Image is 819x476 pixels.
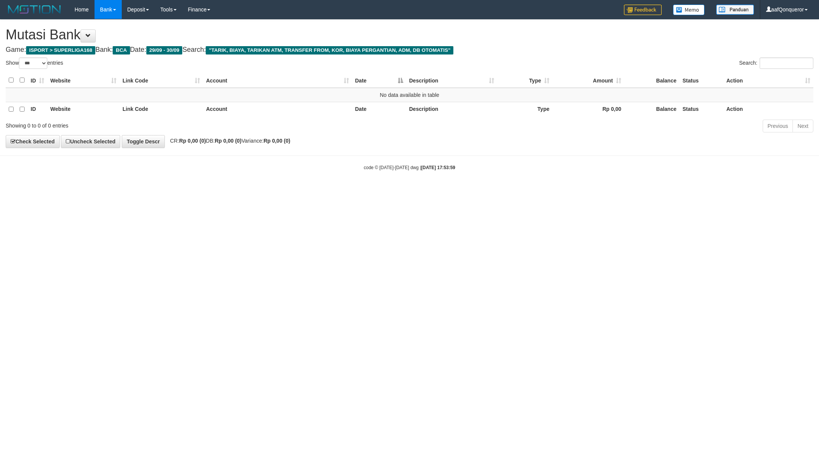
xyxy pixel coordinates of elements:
[624,5,662,15] img: Feedback.jpg
[146,46,183,54] span: 29/09 - 30/09
[673,5,705,15] img: Button%20Memo.svg
[179,138,206,144] strong: Rp 0,00 (0)
[723,102,813,117] th: Action
[6,46,813,54] h4: Game: Bank: Date: Search:
[6,27,813,42] h1: Mutasi Bank
[6,58,63,69] label: Show entries
[47,102,119,117] th: Website
[19,58,47,69] select: Showentries
[716,5,754,15] img: panduan.png
[28,102,47,117] th: ID
[763,120,793,132] a: Previous
[119,73,203,88] th: Link Code: activate to sort column ascending
[760,58,813,69] input: Search:
[406,73,497,88] th: Description: activate to sort column ascending
[497,73,552,88] th: Type: activate to sort column ascending
[113,46,130,54] span: BCA
[26,46,95,54] span: ISPORT > SUPERLIGA168
[352,102,406,117] th: Date
[793,120,813,132] a: Next
[364,165,455,170] small: code © [DATE]-[DATE] dwg |
[421,165,455,170] strong: [DATE] 17:53:59
[679,73,723,88] th: Status
[552,102,624,117] th: Rp 0,00
[6,88,813,102] td: No data available in table
[624,102,679,117] th: Balance
[552,73,624,88] th: Amount: activate to sort column ascending
[6,4,63,15] img: MOTION_logo.png
[352,73,406,88] th: Date: activate to sort column descending
[6,135,60,148] a: Check Selected
[47,73,119,88] th: Website: activate to sort column ascending
[166,138,290,144] span: CR: DB: Variance:
[497,102,552,117] th: Type
[203,73,352,88] th: Account: activate to sort column ascending
[6,119,336,129] div: Showing 0 to 0 of 0 entries
[28,73,47,88] th: ID: activate to sort column ascending
[264,138,290,144] strong: Rp 0,00 (0)
[61,135,120,148] a: Uncheck Selected
[739,58,813,69] label: Search:
[119,102,203,117] th: Link Code
[406,102,497,117] th: Description
[679,102,723,117] th: Status
[723,73,813,88] th: Action: activate to sort column ascending
[215,138,242,144] strong: Rp 0,00 (0)
[203,102,352,117] th: Account
[122,135,165,148] a: Toggle Descr
[206,46,453,54] span: "TARIK, BIAYA, TARIKAN ATM, TRANSFER FROM, KOR, BIAYA PERGANTIAN, ADM, DB OTOMATIS"
[624,73,679,88] th: Balance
